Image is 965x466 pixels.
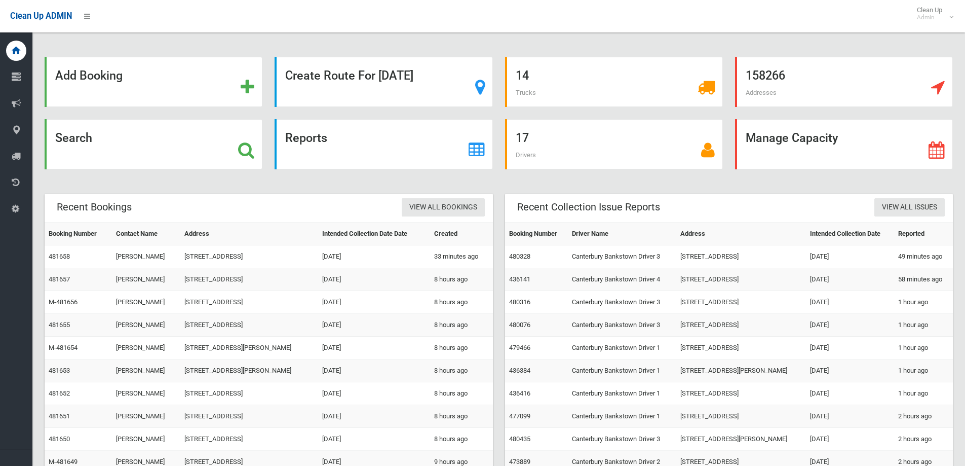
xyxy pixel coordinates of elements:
td: [DATE] [318,428,430,451]
td: 1 hour ago [894,314,953,337]
strong: Create Route For [DATE] [285,68,413,83]
strong: Reports [285,131,327,145]
a: Create Route For [DATE] [275,57,492,107]
td: [STREET_ADDRESS] [180,245,318,268]
strong: 14 [516,68,529,83]
td: [PERSON_NAME] [112,245,180,268]
strong: 17 [516,131,529,145]
td: [DATE] [806,405,894,428]
a: 481657 [49,275,70,283]
td: Canterbury Bankstown Driver 1 [568,405,676,428]
td: [STREET_ADDRESS][PERSON_NAME] [180,360,318,382]
a: 481653 [49,367,70,374]
td: Canterbury Bankstown Driver 3 [568,291,676,314]
header: Recent Bookings [45,197,144,217]
td: Canterbury Bankstown Driver 4 [568,268,676,291]
th: Contact Name [112,223,180,245]
td: 1 hour ago [894,382,953,405]
th: Created [430,223,493,245]
a: 14 Trucks [505,57,723,107]
td: 8 hours ago [430,360,493,382]
th: Reported [894,223,953,245]
td: [DATE] [806,360,894,382]
a: M-481649 [49,458,78,465]
td: 8 hours ago [430,428,493,451]
td: [STREET_ADDRESS][PERSON_NAME] [676,360,805,382]
td: [DATE] [806,337,894,360]
td: [PERSON_NAME] [112,291,180,314]
strong: Search [55,131,92,145]
th: Intended Collection Date [806,223,894,245]
a: 158266 Addresses [735,57,953,107]
td: [DATE] [318,405,430,428]
td: [DATE] [318,291,430,314]
td: 58 minutes ago [894,268,953,291]
td: [STREET_ADDRESS] [676,382,805,405]
a: 480316 [509,298,530,306]
a: 477099 [509,412,530,420]
td: [STREET_ADDRESS] [180,268,318,291]
a: View All Issues [874,198,945,217]
td: [DATE] [318,268,430,291]
td: [DATE] [318,382,430,405]
a: 479466 [509,344,530,351]
a: M-481654 [49,344,78,351]
th: Booking Number [505,223,568,245]
td: [STREET_ADDRESS][PERSON_NAME] [676,428,805,451]
td: [PERSON_NAME] [112,405,180,428]
td: Canterbury Bankstown Driver 3 [568,428,676,451]
td: [PERSON_NAME] [112,314,180,337]
td: Canterbury Bankstown Driver 1 [568,382,676,405]
td: 2 hours ago [894,428,953,451]
th: Booking Number [45,223,112,245]
span: Trucks [516,89,536,96]
a: 436416 [509,389,530,397]
td: [DATE] [318,314,430,337]
th: Driver Name [568,223,676,245]
td: 49 minutes ago [894,245,953,268]
a: 473889 [509,458,530,465]
small: Admin [917,14,942,21]
td: [STREET_ADDRESS] [676,245,805,268]
td: [STREET_ADDRESS] [676,268,805,291]
a: Manage Capacity [735,119,953,169]
strong: Add Booking [55,68,123,83]
td: 1 hour ago [894,337,953,360]
header: Recent Collection Issue Reports [505,197,672,217]
td: [STREET_ADDRESS][PERSON_NAME] [180,337,318,360]
td: [STREET_ADDRESS] [676,405,805,428]
th: Intended Collection Date Date [318,223,430,245]
td: [PERSON_NAME] [112,428,180,451]
a: 480328 [509,253,530,260]
td: [DATE] [806,291,894,314]
td: [STREET_ADDRESS] [180,405,318,428]
a: Reports [275,119,492,169]
td: 8 hours ago [430,405,493,428]
a: M-481656 [49,298,78,306]
td: [STREET_ADDRESS] [676,291,805,314]
td: [DATE] [806,428,894,451]
td: [DATE] [318,245,430,268]
a: View All Bookings [402,198,485,217]
a: 436384 [509,367,530,374]
td: [STREET_ADDRESS] [180,291,318,314]
td: [STREET_ADDRESS] [676,314,805,337]
a: 481650 [49,435,70,443]
span: Addresses [746,89,777,96]
a: 436141 [509,275,530,283]
a: 481651 [49,412,70,420]
td: 8 hours ago [430,314,493,337]
td: [DATE] [806,268,894,291]
td: 8 hours ago [430,291,493,314]
a: Add Booking [45,57,262,107]
td: 2 hours ago [894,405,953,428]
td: Canterbury Bankstown Driver 1 [568,337,676,360]
td: [STREET_ADDRESS] [180,382,318,405]
td: 8 hours ago [430,268,493,291]
th: Address [676,223,805,245]
td: [DATE] [318,337,430,360]
span: Drivers [516,151,536,159]
td: [DATE] [806,382,894,405]
td: Canterbury Bankstown Driver 1 [568,360,676,382]
strong: 158266 [746,68,785,83]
